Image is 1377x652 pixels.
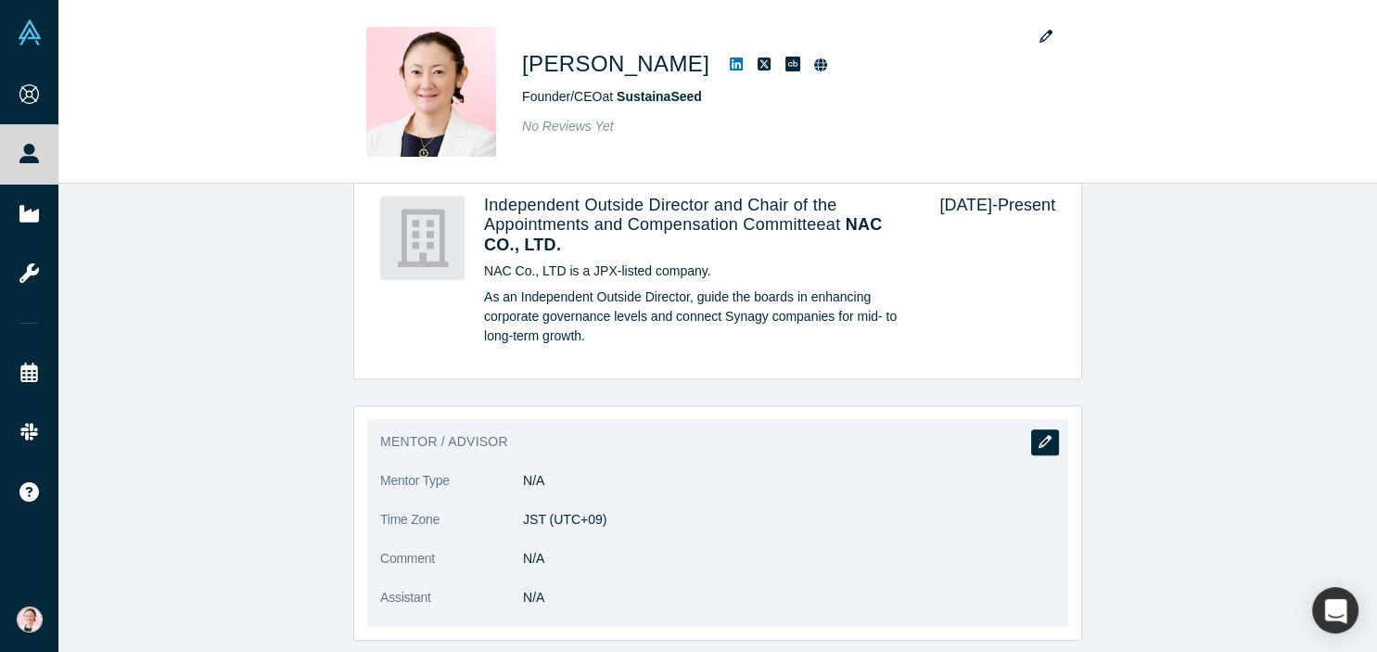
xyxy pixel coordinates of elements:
a: SustainaSeed [617,89,702,104]
img: NAC CO., LTD.'s Logo [380,196,465,280]
h3: Mentor / Advisor [380,432,1029,452]
a: NAC CO., LTD. [484,215,882,254]
dt: Comment [380,549,523,588]
div: [DATE] - Present [913,196,1055,353]
dd: N/A [523,471,1055,491]
dt: Time Zone [380,510,523,549]
dt: Assistant [380,588,523,627]
span: Founder/CEO at [522,89,702,104]
dd: JST (UTC+09) [523,510,1055,530]
dd: N/A [523,588,1055,607]
h4: Independent Outside Director and Chair of the Appointments and Compensation Committee at [484,196,913,256]
dd: N/A [523,549,1055,569]
img: Yuko Nakahata's Profile Image [366,27,496,157]
p: NAC Co., LTD is a JPX-listed company. [484,262,913,281]
img: Yuko Nakahata's Account [17,607,43,633]
dt: Mentor Type [380,471,523,510]
p: As an Independent Outside Director, guide the boards in enhancing corporate governance levels and... [484,288,913,346]
h1: [PERSON_NAME] [522,47,709,81]
img: Alchemist Vault Logo [17,19,43,45]
span: No Reviews Yet [522,119,614,134]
